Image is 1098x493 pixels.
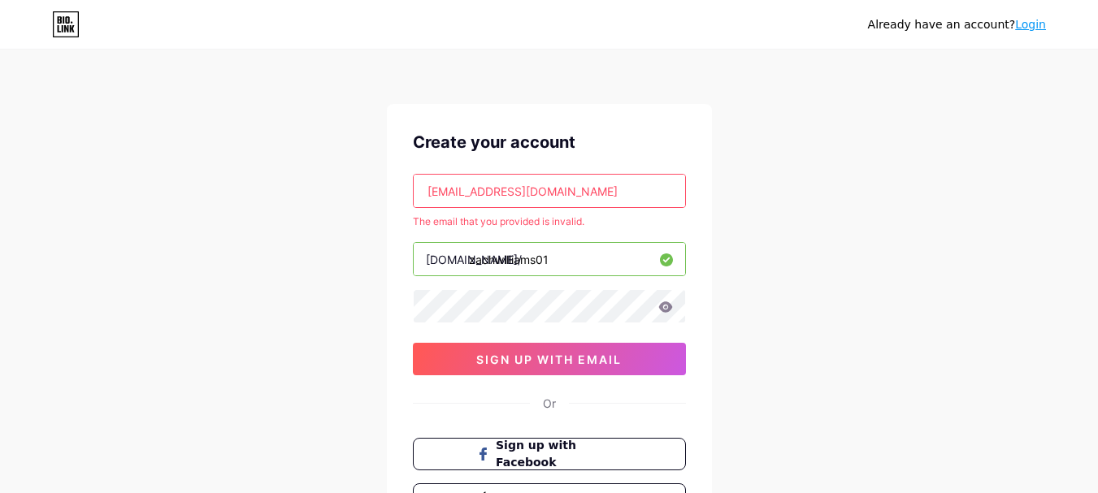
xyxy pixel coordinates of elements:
div: Or [543,395,556,412]
a: Login [1015,18,1046,31]
div: Already have an account? [868,16,1046,33]
input: username [414,243,685,275]
div: The email that you provided is invalid. [413,214,686,229]
div: Create your account [413,130,686,154]
button: Sign up with Facebook [413,438,686,470]
button: sign up with email [413,343,686,375]
div: [DOMAIN_NAME]/ [426,251,522,268]
span: sign up with email [476,352,622,366]
span: Sign up with Facebook [496,437,622,471]
input: Email [414,175,685,207]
